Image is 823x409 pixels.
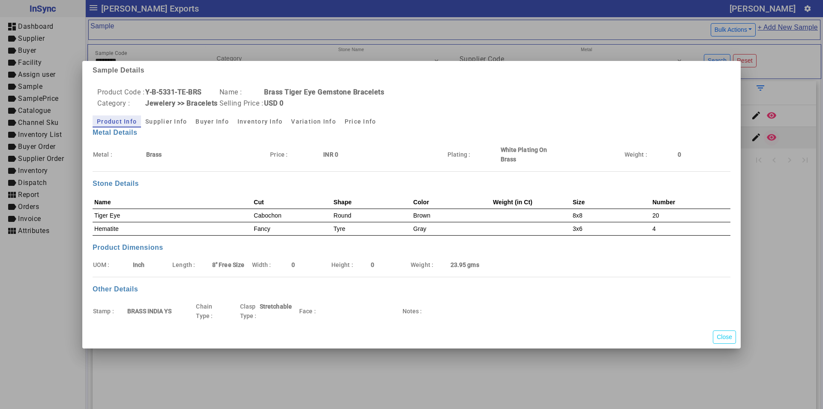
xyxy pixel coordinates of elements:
[332,196,411,209] th: Shape
[97,98,145,109] td: Category :
[651,196,730,209] th: Number
[93,209,252,222] td: Tiger Eye
[145,88,202,96] b: Y-B-5331-TE-BRS
[651,222,730,235] td: 4
[237,118,283,124] span: Inventory Info
[332,209,411,222] td: Round
[93,196,252,209] th: Name
[624,145,677,164] td: Weight :
[93,129,137,136] b: Metal Details
[212,261,244,268] b: 8" Free Size
[93,67,144,74] b: Sample Details
[93,222,252,235] td: Hematite
[332,222,411,235] td: Tyre
[195,301,216,321] td: Chain Type :
[260,303,292,310] b: Stretchable
[97,118,137,124] span: Product Info
[571,209,651,222] td: 8x8
[146,151,162,158] b: Brass
[651,209,730,222] td: 20
[331,260,371,270] td: Height :
[411,222,491,235] td: Gray
[270,145,323,164] td: Price :
[172,260,212,270] td: Length :
[93,180,139,187] b: Stone Details
[145,99,218,107] b: Jewelery >> Bracelets
[252,222,332,235] td: Fancy
[93,285,138,293] b: Other Details
[299,301,333,321] td: Face :
[264,99,284,107] b: USD 0
[219,87,264,98] td: Name :
[127,308,171,315] b: BRASS INDIA YS
[323,151,338,158] b: INR 0
[402,301,436,321] td: Notes :
[93,301,127,321] td: Stamp :
[713,330,736,344] button: Close
[571,196,651,209] th: Size
[411,196,491,209] th: Color
[411,209,491,222] td: Brown
[447,145,500,164] td: Plating :
[97,87,145,98] td: Product Code :
[195,118,229,124] span: Buyer Info
[291,261,295,268] b: 0
[133,261,144,268] b: Inch
[252,260,291,270] td: Width :
[145,118,187,124] span: Supplier Info
[678,151,681,158] b: 0
[219,98,264,109] td: Selling Price :
[264,88,384,96] b: Brass Tiger Eye Gemstone Bracelets
[371,261,374,268] b: 0
[93,260,132,270] td: UOM :
[252,196,332,209] th: Cut
[491,196,571,209] th: Weight (in Ct)
[240,301,259,321] td: Clasp Type :
[451,261,479,268] b: 23.95 gms
[501,146,547,163] b: White Plating On Brass
[93,145,146,164] td: Metal :
[571,222,651,235] td: 3x6
[345,118,376,124] span: Price Info
[410,260,450,270] td: Weight :
[252,209,332,222] td: Cabochon
[291,118,336,124] span: Variation Info
[93,244,163,251] b: Product Dimensions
